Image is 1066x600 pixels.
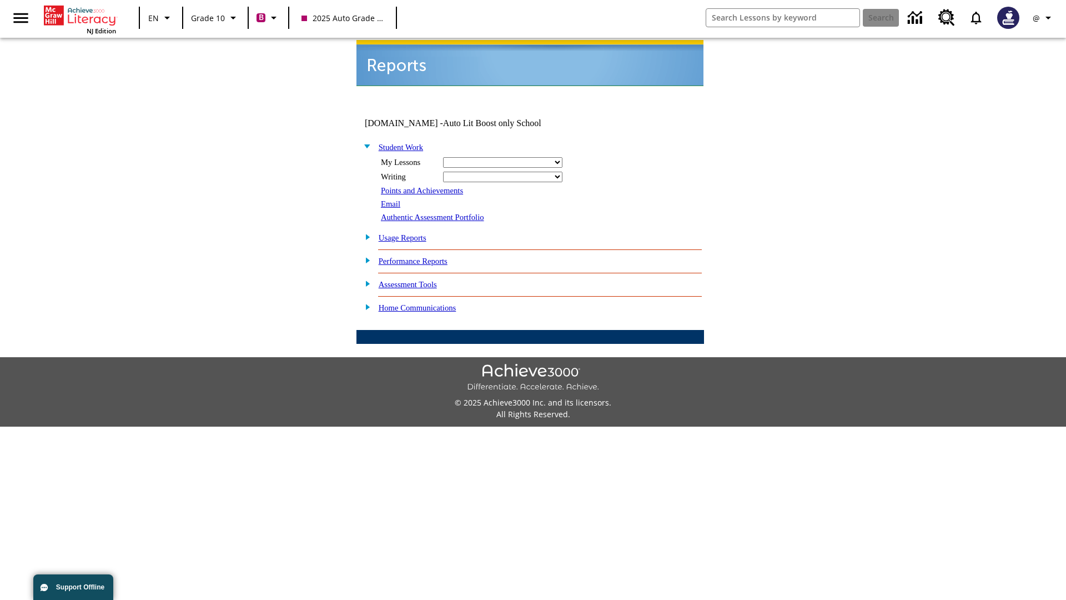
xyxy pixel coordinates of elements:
[379,233,426,242] a: Usage Reports
[359,232,371,242] img: plus.gif
[148,12,159,24] span: EN
[259,11,264,24] span: B
[443,118,541,128] nobr: Auto Lit Boost only School
[962,3,990,32] a: Notifications
[359,302,371,312] img: plus.gif
[990,3,1026,32] button: Select a new avatar
[379,257,447,266] a: Performance Reports
[379,143,423,152] a: Student Work
[356,40,703,86] img: header
[379,303,456,312] a: Home Communications
[87,27,116,35] span: NJ Edition
[381,158,436,167] div: My Lessons
[1026,8,1062,28] button: Profile/Settings
[44,3,116,35] div: Home
[932,3,962,33] a: Resource Center, Will open in new tab
[381,172,436,182] div: Writing
[301,12,384,24] span: 2025 Auto Grade 10
[33,574,113,600] button: Support Offline
[359,278,371,288] img: plus.gif
[381,199,400,208] a: Email
[706,9,859,27] input: search field
[252,8,285,28] button: Boost Class color is violet red. Change class color
[143,8,179,28] button: Language: EN, Select a language
[467,364,599,392] img: Achieve3000 Differentiate Accelerate Achieve
[191,12,225,24] span: Grade 10
[365,118,569,128] td: [DOMAIN_NAME] -
[1033,12,1040,24] span: @
[4,2,37,34] button: Open side menu
[187,8,244,28] button: Grade: Grade 10, Select a grade
[997,7,1019,29] img: Avatar
[359,255,371,265] img: plus.gif
[56,583,104,591] span: Support Offline
[901,3,932,33] a: Data Center
[381,213,484,222] a: Authentic Assessment Portfolio
[359,141,371,151] img: minus.gif
[379,280,437,289] a: Assessment Tools
[381,186,463,195] a: Points and Achievements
